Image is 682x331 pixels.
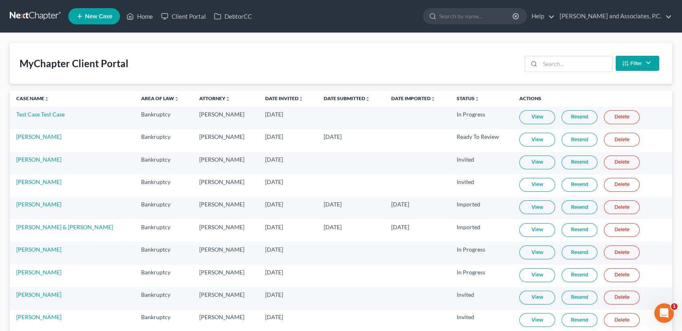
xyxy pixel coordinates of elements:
td: Bankruptcy [135,197,192,219]
td: Invited [450,174,513,197]
span: [DATE] [324,224,342,230]
a: Delete [604,246,640,259]
span: 1 [671,303,678,310]
td: Bankruptcy [135,242,192,264]
a: View [519,133,555,147]
a: DebtorCC [210,9,256,24]
td: Imported [450,219,513,242]
td: Bankruptcy [135,152,192,174]
td: Bankruptcy [135,265,192,287]
a: View [519,223,555,237]
a: [PERSON_NAME] [16,291,61,298]
td: Imported [450,197,513,219]
td: Ready To Review [450,129,513,151]
a: View [519,178,555,192]
td: In Progress [450,107,513,129]
a: [PERSON_NAME] [16,246,61,253]
span: [DATE] [324,201,342,208]
td: [PERSON_NAME] [193,107,259,129]
a: [PERSON_NAME] [16,313,61,320]
a: Client Portal [157,9,210,24]
th: Actions [513,90,672,107]
td: [PERSON_NAME] [193,129,259,151]
td: Bankruptcy [135,129,192,151]
td: [PERSON_NAME] [193,174,259,197]
a: Resend [562,268,597,282]
i: unfold_more [431,96,436,101]
iframe: Intercom live chat [654,303,674,323]
i: unfold_more [365,96,370,101]
span: [DATE] [265,201,283,208]
i: unfold_more [299,96,303,101]
td: In Progress [450,265,513,287]
a: Delete [604,200,640,214]
a: Resend [562,223,597,237]
a: Resend [562,156,597,169]
a: Case Nameunfold_more [16,95,49,101]
td: [PERSON_NAME] [193,242,259,264]
a: Date Submittedunfold_more [324,95,370,101]
a: Resend [562,133,597,147]
a: Delete [604,313,640,327]
a: Statusunfold_more [457,95,479,101]
i: unfold_more [174,96,179,101]
a: View [519,291,555,305]
a: Delete [604,110,640,124]
span: [DATE] [265,313,283,320]
td: Invited [450,287,513,309]
i: unfold_more [44,96,49,101]
td: Bankruptcy [135,287,192,309]
input: Search by name... [439,9,514,24]
a: [PERSON_NAME] [16,178,61,185]
a: Resend [562,246,597,259]
a: View [519,246,555,259]
td: [PERSON_NAME] [193,287,259,309]
td: [PERSON_NAME] [193,152,259,174]
span: [DATE] [265,111,283,118]
a: Delete [604,178,640,192]
span: [DATE] [265,291,283,298]
i: unfold_more [475,96,479,101]
span: [DATE] [265,224,283,230]
a: Resend [562,291,597,305]
span: [DATE] [324,133,342,140]
td: Bankruptcy [135,174,192,197]
a: Attorneyunfold_more [199,95,230,101]
a: Resend [562,110,597,124]
input: Search... [540,56,612,72]
a: Delete [604,268,640,282]
a: [PERSON_NAME] & [PERSON_NAME] [16,224,113,230]
a: Resend [562,178,597,192]
a: View [519,313,555,327]
a: Resend [562,313,597,327]
button: Filter [616,56,659,71]
span: [DATE] [265,133,283,140]
a: Resend [562,200,597,214]
a: Delete [604,156,640,169]
a: Delete [604,133,640,147]
a: [PERSON_NAME] [16,201,61,208]
span: [DATE] [391,201,409,208]
a: [PERSON_NAME] [16,269,61,276]
span: [DATE] [265,156,283,163]
span: [DATE] [391,224,409,230]
a: Test Case Test Case [16,111,65,118]
td: [PERSON_NAME] [193,197,259,219]
a: View [519,110,555,124]
td: Invited [450,152,513,174]
i: unfold_more [225,96,230,101]
td: Bankruptcy [135,107,192,129]
a: Delete [604,223,640,237]
a: Date Importedunfold_more [391,95,436,101]
span: [DATE] [265,246,283,253]
a: [PERSON_NAME] and Associates, P.C. [556,9,672,24]
a: Help [527,9,555,24]
td: [PERSON_NAME] [193,265,259,287]
div: MyChapter Client Portal [20,57,129,70]
a: Area of Lawunfold_more [141,95,179,101]
span: New Case [85,13,112,20]
a: Date Invitedunfold_more [265,95,303,101]
td: Bankruptcy [135,219,192,242]
span: [DATE] [265,178,283,185]
a: Delete [604,291,640,305]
